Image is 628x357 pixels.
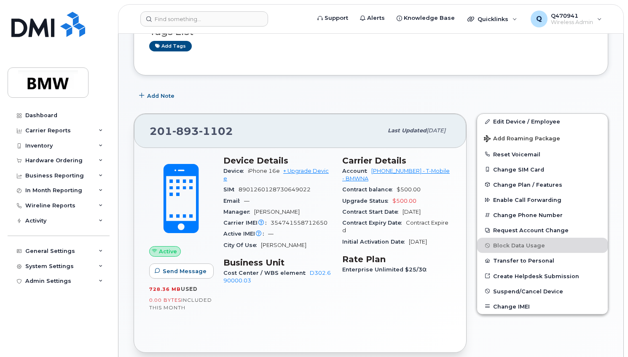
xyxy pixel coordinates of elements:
span: Q470941 [551,12,593,19]
button: Request Account Change [477,223,608,238]
button: Enable Call Forwarding [477,192,608,207]
span: 728.36 MB [149,286,181,292]
span: Account [342,168,371,174]
a: Support [311,10,354,27]
span: — [244,198,250,204]
span: Active IMEI [223,231,268,237]
button: Transfer to Personal [477,253,608,268]
div: Q470941 [525,11,608,27]
span: Last updated [388,127,427,134]
span: Add Note [147,92,174,100]
span: Email [223,198,244,204]
span: Contract Start Date [342,209,403,215]
span: Initial Activation Date [342,239,409,245]
a: Edit Device / Employee [477,114,608,129]
span: [DATE] [427,127,446,134]
button: Change Plan / Features [477,177,608,192]
a: [PHONE_NUMBER] - T-Mobile - BMWNA [342,168,450,182]
a: Add tags [149,41,192,51]
button: Send Message [149,263,214,279]
span: Contract balance [342,186,397,193]
div: Quicklinks [462,11,523,27]
input: Find something... [140,11,268,27]
h3: Tags List [149,27,593,37]
span: [PERSON_NAME] [254,209,300,215]
button: Add Roaming Package [477,129,608,147]
span: — [268,231,274,237]
span: Alerts [367,14,385,22]
a: Create Helpdesk Submission [477,268,608,284]
span: 201 [150,125,233,137]
span: iPhone 16e [248,168,280,174]
span: [PERSON_NAME] [261,242,306,248]
span: Device [223,168,248,174]
span: Manager [223,209,254,215]
span: Knowledge Base [404,14,455,22]
span: Cost Center / WBS element [223,270,310,276]
button: Change IMEI [477,299,608,314]
span: Suspend/Cancel Device [493,288,563,294]
a: Alerts [354,10,391,27]
span: Support [325,14,348,22]
span: used [181,286,198,292]
button: Change SIM Card [477,162,608,177]
iframe: Messenger Launcher [591,320,622,351]
span: Add Roaming Package [484,135,560,143]
span: Send Message [163,267,207,275]
h3: Business Unit [223,258,332,268]
span: 893 [172,125,199,137]
h3: Device Details [223,156,332,166]
span: [DATE] [409,239,427,245]
span: included this month [149,297,212,311]
span: Upgrade Status [342,198,392,204]
button: Reset Voicemail [477,147,608,162]
span: $500.00 [392,198,416,204]
h3: Rate Plan [342,254,451,264]
span: Enable Call Forwarding [493,197,561,203]
span: Quicklinks [478,16,508,22]
span: Enterprise Unlimited $25/30 [342,266,431,273]
span: Active [159,247,177,255]
span: Change Plan / Features [493,181,562,188]
button: Change Phone Number [477,207,608,223]
span: City Of Use [223,242,261,248]
span: 354741558712650 [271,220,327,226]
button: Suspend/Cancel Device [477,284,608,299]
span: 1102 [199,125,233,137]
button: Block Data Usage [477,238,608,253]
h3: Carrier Details [342,156,451,166]
span: SIM [223,186,239,193]
span: Q [536,14,542,24]
span: $500.00 [397,186,421,193]
span: Wireless Admin [551,19,593,26]
span: [DATE] [403,209,421,215]
span: 8901260128730649022 [239,186,311,193]
span: 0.00 Bytes [149,297,181,303]
span: Carrier IMEI [223,220,271,226]
a: Knowledge Base [391,10,461,27]
button: Add Note [134,88,182,103]
span: Contract Expiry Date [342,220,406,226]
